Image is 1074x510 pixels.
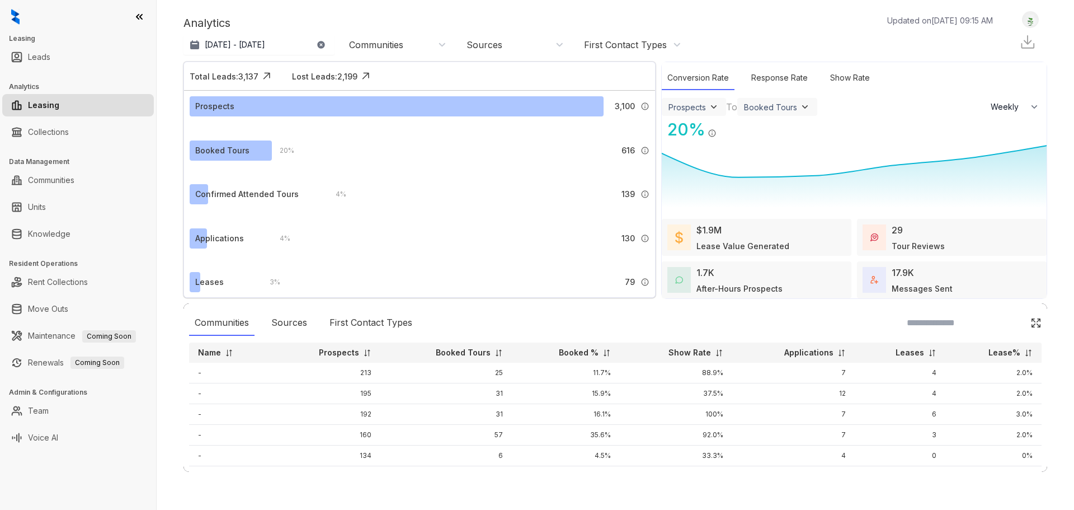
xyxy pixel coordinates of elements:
[2,223,154,245] li: Knowledge
[268,144,294,157] div: 20 %
[620,383,732,404] td: 37.5%
[28,121,69,143] a: Collections
[28,196,46,218] a: Units
[363,349,371,357] img: sorting
[855,363,945,383] td: 4
[2,400,154,422] li: Team
[825,66,875,90] div: Show Rate
[2,298,154,320] li: Move Outs
[189,425,271,446] td: -
[1019,34,1036,50] img: Download
[436,347,491,358] p: Booked Tours
[892,266,914,279] div: 17.9K
[512,466,620,487] td: 23.1%
[198,347,221,358] p: Name
[28,271,88,293] a: Rent Collections
[732,363,855,383] td: 7
[28,427,58,449] a: Voice AI
[945,383,1042,404] td: 2.0%
[640,234,649,243] img: Info
[784,347,833,358] p: Applications
[380,466,512,487] td: 30
[258,276,280,288] div: 3 %
[675,231,683,244] img: LeaseValue
[512,404,620,425] td: 16.1%
[620,404,732,425] td: 100%
[9,387,156,397] h3: Admin & Configurations
[892,283,953,294] div: Messages Sent
[870,276,878,284] img: TotalFum
[620,425,732,446] td: 92.0%
[715,349,723,357] img: sorting
[28,352,124,374] a: RenewalsComing Soon
[620,446,732,466] td: 33.3%
[512,425,620,446] td: 35.6%
[696,266,714,279] div: 1.7K
[744,102,797,112] div: Booked Tours
[732,383,855,404] td: 12
[2,427,154,449] li: Voice AI
[855,383,945,404] td: 4
[621,188,635,200] span: 139
[2,271,154,293] li: Rent Collections
[512,363,620,383] td: 11.7%
[195,100,234,113] div: Prospects
[319,347,359,358] p: Prospects
[746,66,813,90] div: Response Rate
[945,404,1042,425] td: 3.0%
[28,94,59,116] a: Leasing
[266,310,313,336] div: Sources
[380,404,512,425] td: 31
[11,9,20,25] img: logo
[584,39,667,51] div: First Contact Types
[620,363,732,383] td: 88.9%
[945,446,1042,466] td: 0%
[984,97,1047,117] button: Weekly
[28,169,74,191] a: Communities
[189,466,271,487] td: -
[732,425,855,446] td: 7
[258,68,275,85] img: Click Icon
[9,157,156,167] h3: Data Management
[9,259,156,269] h3: Resident Operations
[640,146,649,155] img: Info
[2,121,154,143] li: Collections
[183,15,230,31] p: Analytics
[292,71,357,82] div: Lost Leads: 2,199
[696,283,783,294] div: After-Hours Prospects
[271,404,380,425] td: 192
[668,102,706,112] div: Prospects
[615,100,635,113] span: 3,100
[324,310,418,336] div: First Contact Types
[225,349,233,357] img: sorting
[640,278,649,287] img: Info
[662,66,734,90] div: Conversion Rate
[620,466,732,487] td: 100%
[988,347,1020,358] p: Lease%
[190,71,258,82] div: Total Leads: 3,137
[271,466,380,487] td: 130
[855,466,945,487] td: 3
[726,100,737,114] div: To
[82,330,136,343] span: Coming Soon
[70,357,124,369] span: Coming Soon
[717,119,733,135] img: Click Icon
[887,15,993,26] p: Updated on [DATE] 09:15 AM
[205,39,265,50] p: [DATE] - [DATE]
[855,425,945,446] td: 3
[696,223,722,237] div: $1.9M
[2,325,154,347] li: Maintenance
[708,101,719,113] img: ViewFilterArrow
[668,347,711,358] p: Show Rate
[28,400,49,422] a: Team
[870,233,878,241] img: TourReviews
[2,196,154,218] li: Units
[380,363,512,383] td: 25
[189,363,271,383] td: -
[9,82,156,92] h3: Analytics
[1023,14,1038,26] img: UserAvatar
[189,383,271,404] td: -
[183,35,335,55] button: [DATE] - [DATE]
[1030,317,1042,329] img: Click Icon
[640,102,649,111] img: Info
